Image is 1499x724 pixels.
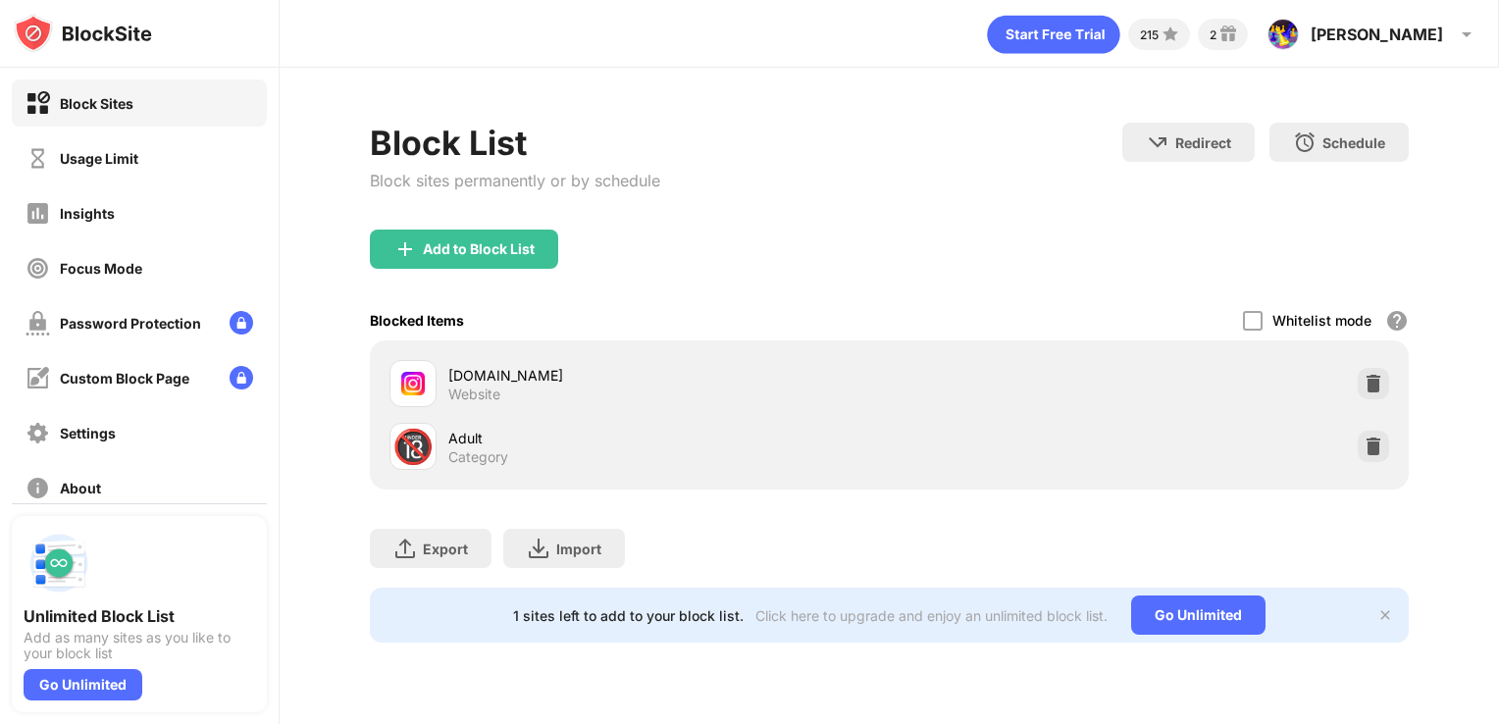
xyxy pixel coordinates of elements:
div: Add to Block List [423,241,535,257]
div: Block Sites [60,95,133,112]
div: Go Unlimited [1131,595,1266,635]
div: Adult [448,428,890,448]
div: Schedule [1322,134,1385,151]
img: insights-off.svg [26,201,50,226]
div: Unlimited Block List [24,606,255,626]
div: Export [423,541,468,557]
div: [DOMAIN_NAME] [448,365,890,386]
div: 215 [1140,27,1159,42]
div: Redirect [1175,134,1231,151]
div: Password Protection [60,315,201,332]
img: favicons [401,372,425,395]
img: lock-menu.svg [230,366,253,389]
div: animation [987,15,1120,54]
div: Focus Mode [60,260,142,277]
img: push-block-list.svg [24,528,94,598]
div: Settings [60,425,116,441]
div: About [60,480,101,496]
div: Custom Block Page [60,370,189,387]
div: Block List [370,123,660,163]
div: 2 [1210,27,1216,42]
div: Block sites permanently or by schedule [370,171,660,190]
div: [PERSON_NAME] [1311,25,1443,44]
img: block-on.svg [26,91,50,116]
div: Add as many sites as you like to your block list [24,630,255,661]
div: Website [448,386,500,403]
div: 1 sites left to add to your block list. [513,607,744,624]
img: x-button.svg [1377,607,1393,623]
img: time-usage-off.svg [26,146,50,171]
img: password-protection-off.svg [26,311,50,336]
img: about-off.svg [26,476,50,500]
div: Click here to upgrade and enjoy an unlimited block list. [755,607,1108,624]
img: points-small.svg [1159,23,1182,46]
img: reward-small.svg [1216,23,1240,46]
img: focus-off.svg [26,256,50,281]
img: logo-blocksite.svg [14,14,152,53]
img: lock-menu.svg [230,311,253,335]
div: Whitelist mode [1272,312,1371,329]
img: customize-block-page-off.svg [26,366,50,390]
div: 🔞 [392,427,434,467]
div: Blocked Items [370,312,464,329]
img: settings-off.svg [26,421,50,445]
div: Usage Limit [60,150,138,167]
div: Insights [60,205,115,222]
div: Go Unlimited [24,669,142,700]
div: Category [448,448,508,466]
img: ACg8ocIgQomXuF9W-WYJh_TzM1iTVWrv3WaoZBoUrw9YtA-MpPE9oG9s=s96-c [1267,19,1299,50]
div: Import [556,541,601,557]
